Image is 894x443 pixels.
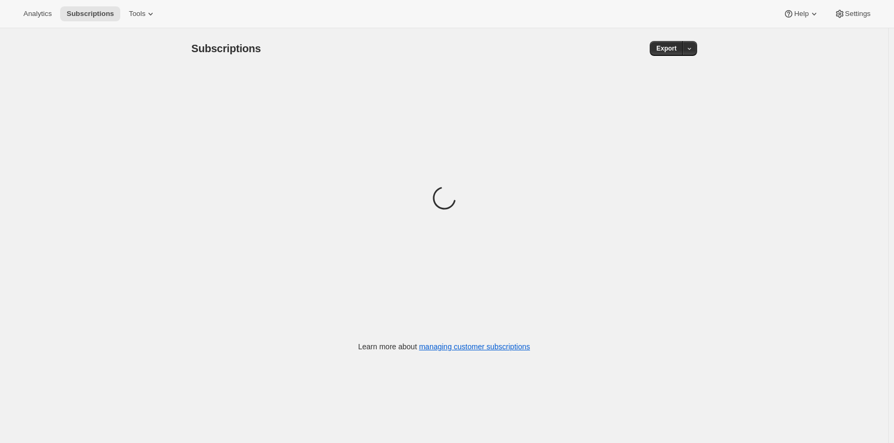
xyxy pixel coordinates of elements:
[17,6,58,21] button: Analytics
[129,10,145,18] span: Tools
[23,10,52,18] span: Analytics
[794,10,808,18] span: Help
[67,10,114,18] span: Subscriptions
[777,6,825,21] button: Help
[358,341,530,352] p: Learn more about
[845,10,871,18] span: Settings
[60,6,120,21] button: Subscriptions
[656,44,676,53] span: Export
[828,6,877,21] button: Settings
[650,41,683,56] button: Export
[122,6,162,21] button: Tools
[192,43,261,54] span: Subscriptions
[419,342,530,351] a: managing customer subscriptions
